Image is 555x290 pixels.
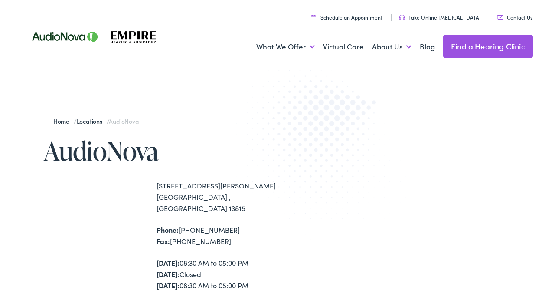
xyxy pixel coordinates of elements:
[399,15,405,20] img: utility icon
[53,117,139,125] span: / /
[44,136,277,165] h1: AudioNova
[256,31,315,63] a: What We Offer
[311,13,382,21] a: Schedule an Appointment
[157,180,277,214] div: [STREET_ADDRESS][PERSON_NAME] [GEOGRAPHIC_DATA] , [GEOGRAPHIC_DATA] 13815
[109,117,138,125] span: AudioNova
[323,31,364,63] a: Virtual Care
[77,117,107,125] a: Locations
[399,13,481,21] a: Take Online [MEDICAL_DATA]
[157,269,180,279] strong: [DATE]:
[420,31,435,63] a: Blog
[53,117,74,125] a: Home
[311,14,316,20] img: utility icon
[157,224,277,247] div: [PHONE_NUMBER] [PHONE_NUMBER]
[157,236,170,246] strong: Fax:
[443,35,533,58] a: Find a Hearing Clinic
[497,13,532,21] a: Contact Us
[372,31,411,63] a: About Us
[157,280,180,290] strong: [DATE]:
[497,15,503,20] img: utility icon
[157,258,180,267] strong: [DATE]:
[157,225,179,234] strong: Phone:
